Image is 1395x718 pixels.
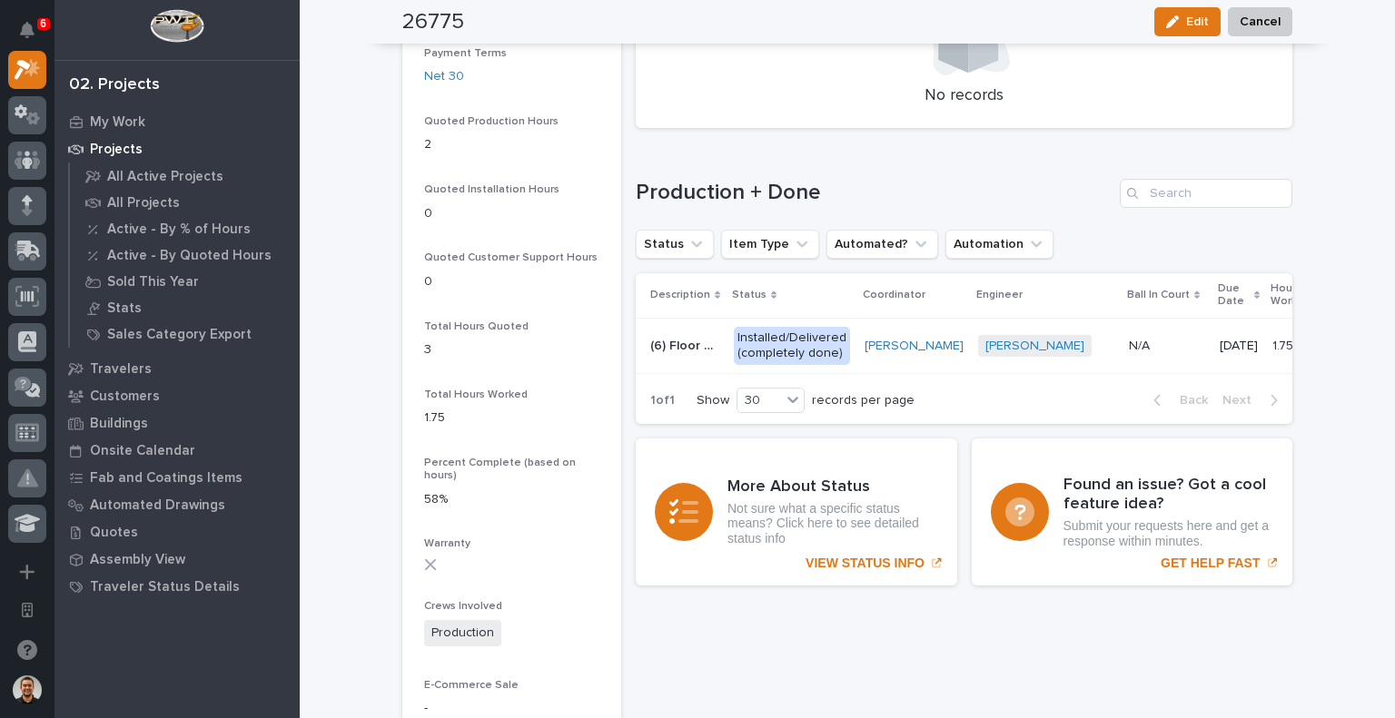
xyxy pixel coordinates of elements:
[90,497,225,514] p: Automated Drawings
[424,601,502,612] span: Crews Involved
[863,285,925,305] p: Coordinator
[70,242,300,268] a: Active - By Quoted Hours
[107,274,199,290] p: Sold This Year
[1127,285,1190,305] p: Ball In Court
[1222,392,1262,408] span: Next
[945,230,1054,259] button: Automation
[107,195,180,211] p: All Projects
[1228,7,1292,36] button: Cancel
[424,699,599,718] p: -
[650,335,723,354] p: (6) Floor Hooks and Chain
[1064,518,1274,549] p: Submit your requests here and get a response within minutes.
[54,573,300,600] a: Traveler Status Details
[424,116,559,127] span: Quoted Production Hours
[8,553,46,591] button: Add a new app...
[54,355,300,382] a: Travelers
[54,546,300,573] a: Assembly View
[70,216,300,241] a: Active - By % of Hours
[424,538,470,549] span: Warranty
[424,457,576,481] span: Percent Complete (based on hours)
[636,230,714,259] button: Status
[90,142,143,158] p: Projects
[70,269,300,294] a: Sold This Year
[8,671,46,709] button: users-avatar
[18,294,33,309] div: 📖
[721,230,819,259] button: Item Type
[18,202,51,235] img: 1736555164131-43832dd5-751b-4058-ba23-39d91318e5a0
[636,318,1362,374] tr: (6) Floor Hooks and Chain(6) Floor Hooks and Chain Installed/Delivered (completely done)[PERSON_N...
[36,292,99,310] span: Help Docs
[23,22,46,51] div: Notifications6
[18,102,331,131] p: How can we help?
[402,9,464,35] h2: 26775
[90,470,242,487] p: Fab and Coatings Items
[90,416,148,432] p: Buildings
[424,204,599,223] p: 0
[18,18,54,54] img: Stacker
[1139,392,1215,408] button: Back
[727,501,938,546] p: Not sure what a specific status means? Click here to see detailed status info
[11,285,106,318] a: 📖Help Docs
[424,490,599,509] p: 58%
[424,321,529,332] span: Total Hours Quoted
[8,631,46,669] button: Open support chat
[1129,335,1153,354] p: N/A
[658,86,1271,106] p: No records
[90,114,145,131] p: My Work
[424,680,519,691] span: E-Commerce Sale
[826,230,938,259] button: Automated?
[985,339,1084,354] a: [PERSON_NAME]
[806,556,925,571] p: VIEW STATUS INFO
[636,180,1113,206] h1: Production + Done
[90,552,185,568] p: Assembly View
[1215,392,1292,408] button: Next
[1154,7,1221,36] button: Edit
[732,285,767,305] p: Status
[54,437,300,464] a: Onsite Calendar
[727,477,938,497] h3: More About Status
[107,300,142,317] p: Stats
[150,9,203,43] img: Workspace Logo
[54,108,300,135] a: My Work
[18,73,331,102] p: Welcome 👋
[70,163,300,189] a: All Active Projects
[90,389,160,405] p: Customers
[54,135,300,162] a: Projects
[107,221,251,238] p: Active - By % of Hours
[181,337,220,350] span: Pylon
[54,382,300,409] a: Customers
[650,285,710,305] p: Description
[424,135,599,154] p: 2
[424,184,559,195] span: Quoted Installation Hours
[62,221,254,235] div: We're offline, we will be back soon!
[1120,179,1292,208] div: Search
[734,327,850,365] div: Installed/Delivered (completely done)
[54,464,300,491] a: Fab and Coatings Items
[40,17,46,30] p: 6
[697,393,729,408] p: Show
[128,336,220,350] a: Powered byPylon
[1218,279,1250,312] p: Due Date
[107,327,252,343] p: Sales Category Export
[424,48,507,59] span: Payment Terms
[636,438,957,586] a: VIEW STATUS INFO
[424,620,501,646] span: Production
[812,393,915,408] p: records per page
[737,391,781,410] div: 30
[1271,279,1311,312] p: Hours Worked
[90,579,240,595] p: Traveler Status Details
[54,518,300,546] a: Quotes
[424,67,464,86] a: Net 30
[1169,392,1208,408] span: Back
[90,525,138,541] p: Quotes
[132,292,232,310] span: Onboarding Call
[54,409,300,437] a: Buildings
[424,408,599,428] p: 1.75
[107,169,223,185] p: All Active Projects
[90,443,195,459] p: Onsite Calendar
[114,294,128,309] div: 🔗
[976,285,1023,305] p: Engineer
[424,389,528,400] span: Total Hours Worked
[106,285,239,318] a: 🔗Onboarding Call
[8,591,46,629] button: Open workspace settings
